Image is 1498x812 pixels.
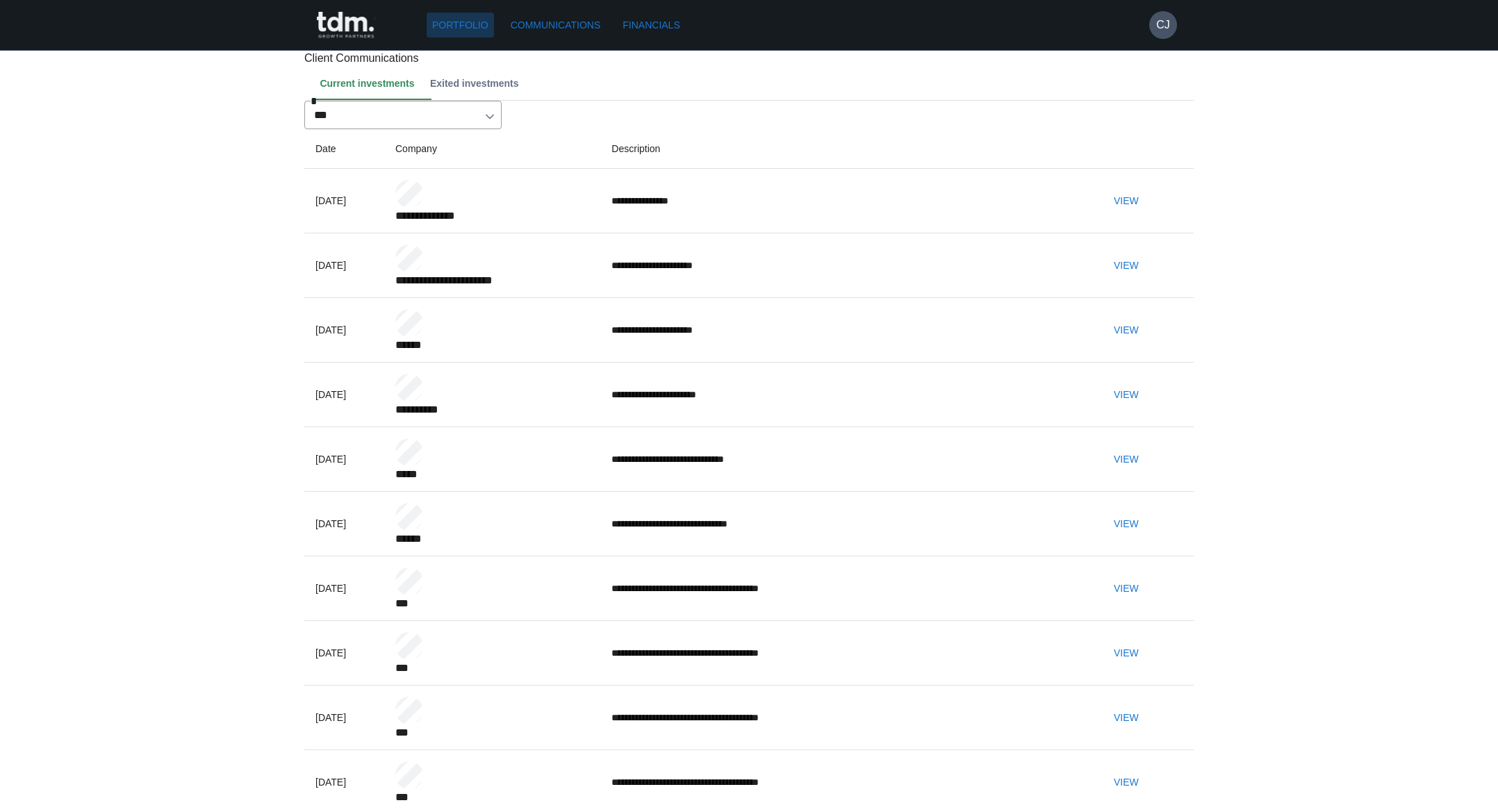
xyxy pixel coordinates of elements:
button: View [1104,253,1149,279]
th: Date [304,129,384,169]
button: View [1104,317,1149,343]
td: [DATE] [304,233,384,298]
button: View [1104,447,1149,472]
td: [DATE] [304,556,384,621]
h6: CJ [1156,17,1170,33]
button: View [1104,511,1149,537]
button: View [1104,188,1149,214]
button: View [1104,640,1149,666]
button: CJ [1149,11,1177,39]
td: [DATE] [304,427,384,492]
a: Financials [617,13,685,38]
p: Client Communications [304,50,1194,67]
th: Company [384,129,600,169]
td: [DATE] [304,621,384,686]
a: Portfolio [427,13,494,38]
button: Exited investments [426,67,530,100]
div: Client notes tab [315,67,1194,100]
th: Description [600,129,1093,169]
td: [DATE] [304,298,384,363]
td: [DATE] [304,492,384,556]
button: View [1104,576,1149,602]
a: Communications [505,13,607,38]
td: [DATE] [304,363,384,427]
button: View [1104,705,1149,731]
td: [DATE] [304,686,384,750]
td: [DATE] [304,169,384,233]
button: Current investments [315,67,426,100]
button: View [1104,382,1149,408]
button: View [1104,770,1149,795]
